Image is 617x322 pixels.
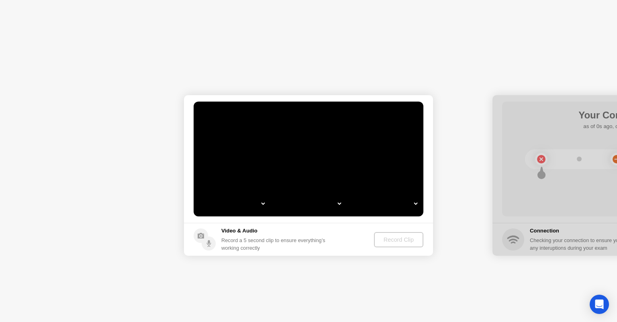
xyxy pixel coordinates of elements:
[590,295,609,314] div: Open Intercom Messenger
[350,196,419,212] select: Available microphones
[221,227,329,235] h5: Video & Audio
[221,236,329,252] div: Record a 5 second clip to ensure everything’s working correctly
[198,196,266,212] select: Available cameras
[274,196,343,212] select: Available speakers
[377,236,420,243] div: Record Clip
[374,232,423,247] button: Record Clip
